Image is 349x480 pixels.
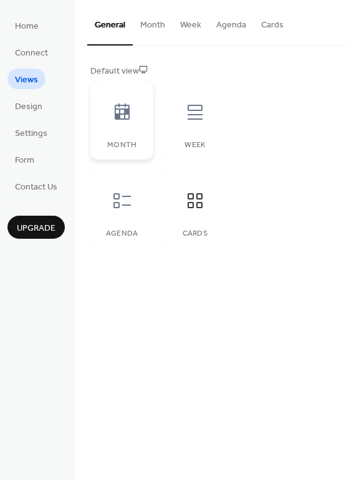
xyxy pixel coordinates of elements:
a: Design [7,95,50,116]
a: Settings [7,122,55,143]
span: Upgrade [17,222,55,235]
button: Upgrade [7,216,65,239]
a: Views [7,69,45,89]
a: Home [7,15,46,36]
span: Form [15,154,34,167]
div: Month [103,141,141,150]
div: Cards [176,229,214,238]
div: Agenda [103,229,141,238]
span: Settings [15,127,47,140]
span: Views [15,74,38,87]
span: Design [15,100,42,113]
div: Week [176,141,214,150]
span: Contact Us [15,181,57,194]
a: Form [7,149,42,170]
a: Contact Us [7,176,65,196]
div: Default view [90,65,331,78]
span: Home [15,20,39,33]
a: Connect [7,42,55,62]
span: Connect [15,47,48,60]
